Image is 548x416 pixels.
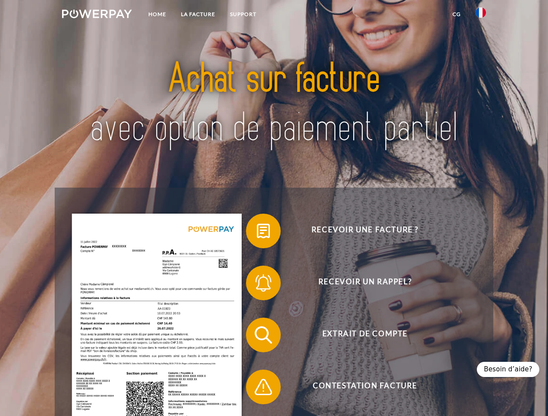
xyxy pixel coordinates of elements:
img: fr [476,7,486,18]
img: qb_bill.svg [253,220,274,242]
img: logo-powerpay-white.svg [62,10,132,18]
a: Home [141,6,174,22]
a: LA FACTURE [174,6,223,22]
img: title-powerpay_fr.svg [83,42,465,166]
img: qb_warning.svg [253,376,274,398]
span: Extrait de compte [259,318,471,352]
button: Recevoir un rappel? [246,266,472,300]
a: Support [223,6,264,22]
div: Besoin d’aide? [477,362,539,377]
span: Recevoir une facture ? [259,214,471,248]
img: qb_search.svg [253,324,274,346]
a: CG [445,6,468,22]
button: Extrait de compte [246,318,472,352]
button: Contestation Facture [246,370,472,404]
span: Contestation Facture [259,370,471,404]
span: Recevoir un rappel? [259,266,471,300]
img: qb_bell.svg [253,272,274,294]
button: Recevoir une facture ? [246,214,472,248]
